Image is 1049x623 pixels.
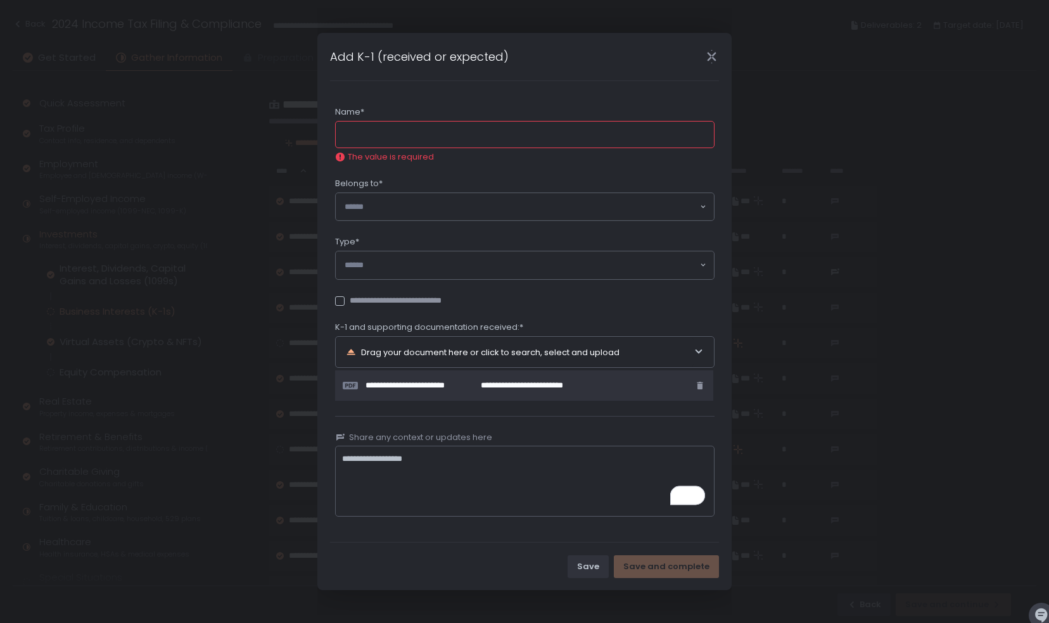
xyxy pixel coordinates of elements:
[577,561,599,572] div: Save
[335,322,523,333] span: K-1 and supporting documentation received:*
[568,555,609,578] button: Save
[345,201,699,213] input: Search for option
[336,193,714,220] div: Search for option
[336,251,714,279] div: Search for option
[335,236,359,248] span: Type*
[691,49,732,64] div: Close
[335,106,364,118] span: Name*
[349,432,492,443] span: Share any context or updates here
[348,151,434,163] span: The value is required
[345,259,699,272] input: Search for option
[335,446,715,517] textarea: To enrich screen reader interactions, please activate Accessibility in Grammarly extension settings
[330,48,509,65] h1: Add K-1 (received or expected)
[335,178,383,189] span: Belongs to*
